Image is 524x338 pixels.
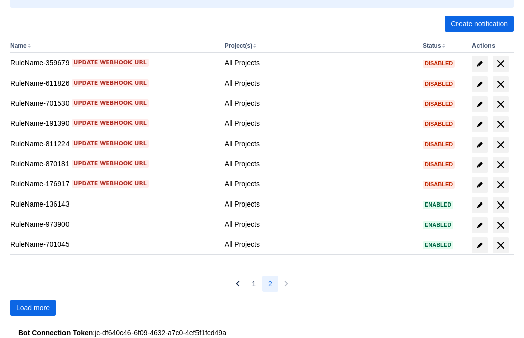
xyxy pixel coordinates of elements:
[225,239,415,249] div: All Projects
[495,78,507,90] span: delete
[476,60,484,68] span: edit
[476,221,484,229] span: edit
[230,276,294,292] nav: Pagination
[476,100,484,108] span: edit
[225,219,415,229] div: All Projects
[476,241,484,249] span: edit
[225,118,415,128] div: All Projects
[252,276,256,292] span: 1
[423,162,455,167] span: Disabled
[423,222,453,228] span: Enabled
[278,276,294,292] button: Next
[476,161,484,169] span: edit
[423,121,455,127] span: Disabled
[495,98,507,110] span: delete
[10,139,217,149] div: RuleName-811224
[423,142,455,147] span: Disabled
[476,80,484,88] span: edit
[476,201,484,209] span: edit
[10,58,217,68] div: RuleName-359679
[476,141,484,149] span: edit
[10,219,217,229] div: RuleName-973900
[262,276,278,292] button: Page 2
[225,159,415,169] div: All Projects
[10,300,56,316] button: Load more
[74,99,147,107] span: Update webhook URL
[495,118,507,130] span: delete
[423,61,455,66] span: Disabled
[18,328,506,338] div: : jc-df640c46-6f09-4632-a7c0-4ef5f1fcd49a
[445,16,514,32] button: Create notification
[495,139,507,151] span: delete
[476,120,484,128] span: edit
[423,81,455,87] span: Disabled
[10,98,217,108] div: RuleName-701530
[18,329,93,337] strong: Bot Connection Token
[423,182,455,187] span: Disabled
[225,58,415,68] div: All Projects
[495,239,507,251] span: delete
[476,181,484,189] span: edit
[225,139,415,149] div: All Projects
[74,160,147,168] span: Update webhook URL
[74,59,147,67] span: Update webhook URL
[10,159,217,169] div: RuleName-870181
[74,79,147,87] span: Update webhook URL
[495,199,507,211] span: delete
[10,78,217,88] div: RuleName-611826
[10,199,217,209] div: RuleName-136143
[16,300,50,316] span: Load more
[225,199,415,209] div: All Projects
[495,179,507,191] span: delete
[10,118,217,128] div: RuleName-191390
[10,42,27,49] button: Name
[225,78,415,88] div: All Projects
[74,180,147,188] span: Update webhook URL
[225,98,415,108] div: All Projects
[246,276,262,292] button: Page 1
[495,219,507,231] span: delete
[74,140,147,148] span: Update webhook URL
[468,40,514,53] th: Actions
[74,119,147,127] span: Update webhook URL
[423,242,453,248] span: Enabled
[423,202,453,208] span: Enabled
[10,179,217,189] div: RuleName-176917
[451,16,508,32] span: Create notification
[495,159,507,171] span: delete
[495,58,507,70] span: delete
[423,101,455,107] span: Disabled
[10,239,217,249] div: RuleName-701045
[225,42,252,49] button: Project(s)
[423,42,441,49] button: Status
[268,276,272,292] span: 2
[225,179,415,189] div: All Projects
[230,276,246,292] button: Previous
